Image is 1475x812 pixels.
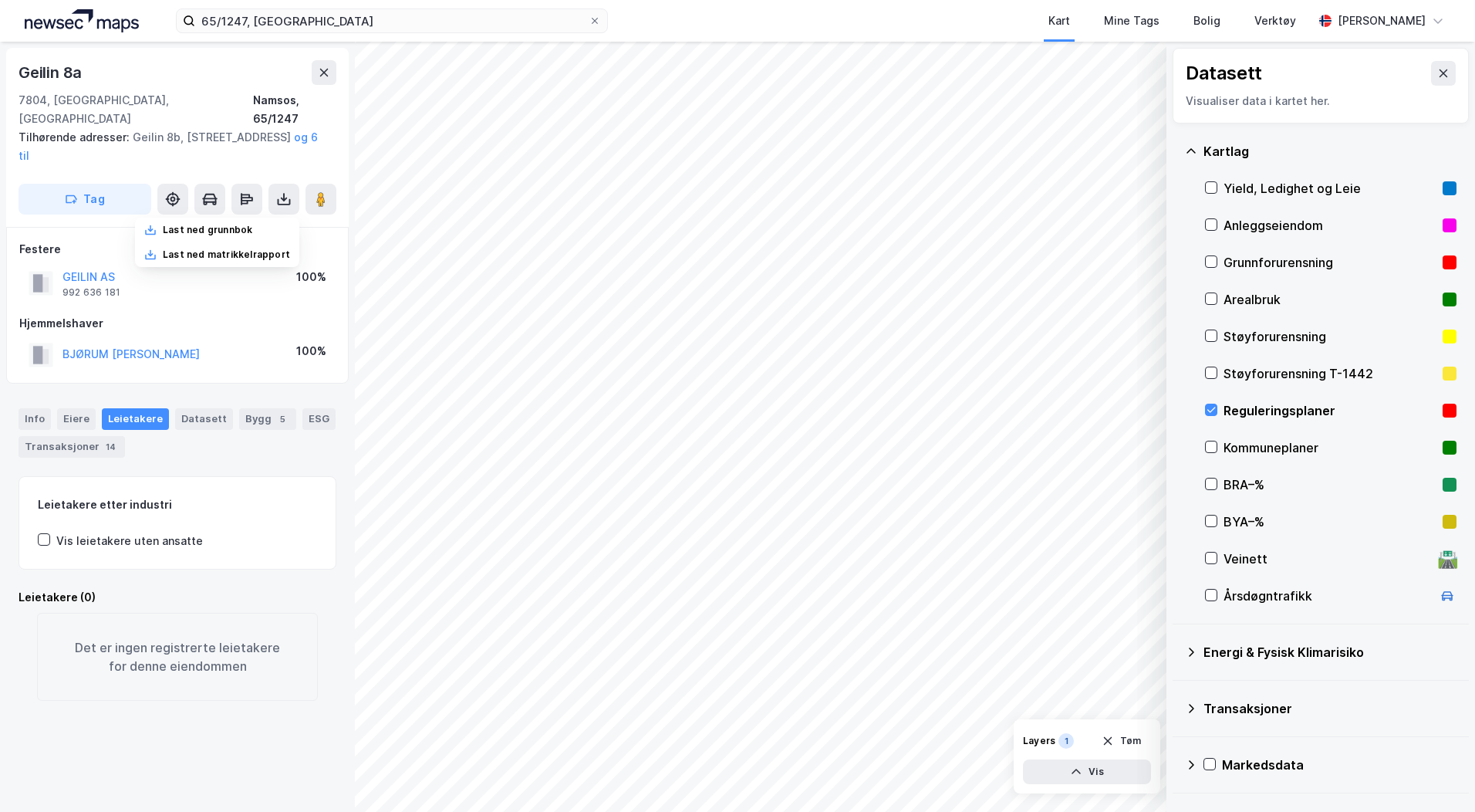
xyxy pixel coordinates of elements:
button: Tag [19,184,151,215]
div: Info [19,408,51,430]
div: Verktøy [1254,12,1296,30]
div: 🛣️ [1437,549,1458,569]
div: Transaksjoner [1203,699,1456,718]
div: Reguleringsplaner [1224,401,1436,420]
div: 992 636 181 [62,286,120,299]
div: Kontrollprogram for chat [1398,738,1475,812]
button: Vis [1023,760,1151,784]
div: Det er ingen registrerte leietakere for denne eiendommen [37,613,318,701]
div: Festere [19,240,336,259]
div: Geilin 8a [19,60,85,85]
div: Layers [1023,735,1055,747]
div: Datasett [1186,61,1262,86]
div: ESG [302,408,336,430]
div: Transaksjoner [19,436,125,458]
div: 7804, [GEOGRAPHIC_DATA], [GEOGRAPHIC_DATA] [19,91,253,128]
div: [PERSON_NAME] [1338,12,1426,30]
div: Hjemmelshaver [19,314,336,333]
div: Leietakere etter industri [38,496,317,514]
div: Geilin 8b, [STREET_ADDRESS] [19,128,324,165]
button: Tøm [1092,729,1151,753]
div: Eiere [57,408,96,430]
div: Energi & Fysisk Klimarisiko [1203,643,1456,661]
div: Støyforurensning T-1442 [1224,364,1436,383]
div: Årsdøgntrafikk [1224,587,1432,605]
div: Bolig [1193,12,1220,30]
div: Anleggseiendom [1224,216,1436,235]
img: logo.a4113a55bc3d86da70a041830d287a7e.svg [25,9,139,32]
div: Bygg [239,408,296,430]
div: Namsos, 65/1247 [253,91,336,128]
div: Grunnforurensning [1224,253,1436,272]
div: Vis leietakere uten ansatte [56,532,203,550]
span: Tilhørende adresser: [19,130,133,144]
div: BYA–% [1224,513,1436,531]
div: 5 [275,411,290,427]
div: Yield, Ledighet og Leie [1224,179,1436,198]
div: Kart [1048,12,1070,30]
div: Leietakere [102,408,169,430]
div: Kartlag [1203,142,1456,161]
div: 100% [296,268,326,286]
div: Last ned grunnbok [163,224,252,236]
div: 100% [296,342,326,360]
div: Leietakere (0) [19,588,336,607]
div: 14 [103,439,119,455]
div: Visualiser data i kartet her. [1186,92,1456,110]
div: Mine Tags [1104,12,1159,30]
input: Søk på adresse, matrikkel, gårdeiere, leietakere eller personer [195,9,589,32]
div: Datasett [175,408,233,430]
div: Støyforurensning [1224,327,1436,346]
div: Kommuneplaner [1224,438,1436,457]
div: Arealbruk [1224,290,1436,309]
div: Last ned matrikkelrapport [163,249,290,261]
div: Markedsdata [1222,756,1456,774]
div: 1 [1058,733,1074,749]
iframe: Chat Widget [1398,738,1475,812]
div: BRA–% [1224,475,1436,494]
div: Veinett [1224,550,1432,568]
